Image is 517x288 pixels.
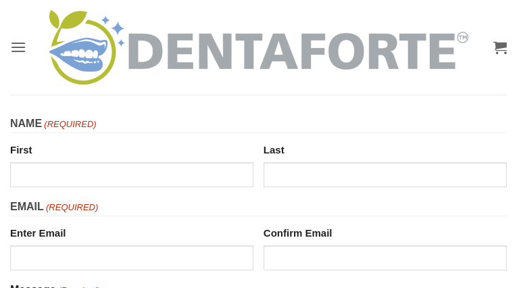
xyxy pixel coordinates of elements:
a: View cart [493,32,507,62]
label: Confirm Email [264,222,507,241]
label: Last [264,139,507,158]
span: (Required) [43,118,97,132]
span: (Required) [45,201,98,215]
label: First [10,139,253,158]
a: Menu [10,30,26,64]
img: DENTAFORTE™ [49,10,468,85]
legend: Email [10,198,507,216]
label: Enter Email [10,222,253,241]
legend: Name [10,115,507,133]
